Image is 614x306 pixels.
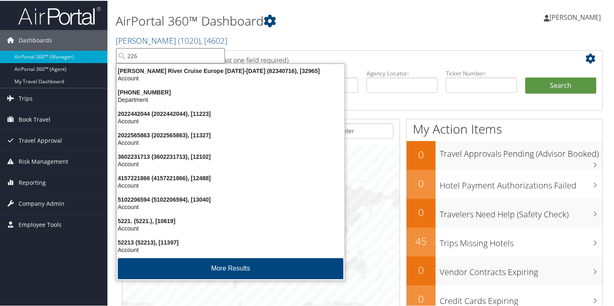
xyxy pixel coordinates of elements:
span: Employee Tools [19,214,62,234]
label: Ticket Number: [446,68,517,77]
h2: 0 [407,291,436,305]
div: Department [112,95,350,103]
div: Account [112,74,350,81]
a: 0Vendor Contracts Expiring [407,256,602,285]
div: 2022565863 (2022565863), [11327] [112,131,350,138]
h1: AirPortal 360™ Dashboard [116,12,445,29]
div: Account [112,202,350,210]
label: Agency Locator: [366,68,438,77]
div: 52213 (52213), [11397] [112,238,350,245]
div: 5102206594 (5102206594), [13040] [112,195,350,202]
button: More Results [118,257,343,278]
span: (at least one field required) [209,55,288,64]
span: Trips [19,87,33,108]
span: Reporting [19,172,46,192]
img: airportal-logo.png [18,5,101,25]
a: 0Hotel Payment Authorizations Failed [407,169,602,198]
div: [PHONE_NUMBER] [112,88,350,95]
a: 0Travelers Need Help (Safety Check) [407,198,602,227]
h3: Vendor Contracts Expiring [440,261,602,277]
h2: Airtinerary Lookup [129,51,556,65]
span: Travel Approval [19,129,62,150]
h2: 0 [407,147,436,161]
h3: Travelers Need Help (Safety Check) [440,204,602,219]
span: , [ 4602 ] [200,34,227,45]
h3: Travel Approvals Pending (Advisor Booked) [440,143,602,159]
button: Search [525,77,596,93]
div: 3602231713 (3602231713), [12102] [112,152,350,160]
input: Search Accounts [116,47,225,63]
div: Account [112,181,350,188]
div: 2022442044 (2022442044), [11223] [112,109,350,117]
span: Risk Management [19,151,68,171]
div: Account [112,117,350,124]
div: Account [112,245,350,253]
div: 5221. (5221.), [10619] [112,217,350,224]
span: Book Travel [19,108,50,129]
div: Account [112,160,350,167]
h2: 0 [407,176,436,190]
span: Company Admin [19,193,64,213]
h3: Hotel Payment Authorizations Failed [440,175,602,191]
h1: My Action Items [407,120,602,137]
span: ( 1020 ) [178,34,200,45]
div: Account [112,138,350,146]
a: [PERSON_NAME] [544,4,609,29]
a: 0Travel Approvals Pending (Advisor Booked) [407,140,602,169]
h2: 0 [407,205,436,219]
div: [PERSON_NAME] River Cruise Europe [DATE]-[DATE] (82340716), [32965] [112,66,350,74]
span: Dashboards [19,29,52,50]
a: 45Trips Missing Hotels [407,227,602,256]
div: 4157221866 (4157221866), [12488] [112,174,350,181]
h3: Trips Missing Hotels [440,233,602,248]
div: Account [112,224,350,231]
h2: 0 [407,262,436,276]
h2: 45 [407,233,436,247]
span: [PERSON_NAME] [550,12,601,21]
a: [PERSON_NAME] [116,34,227,45]
h3: Credit Cards Expiring [440,290,602,306]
